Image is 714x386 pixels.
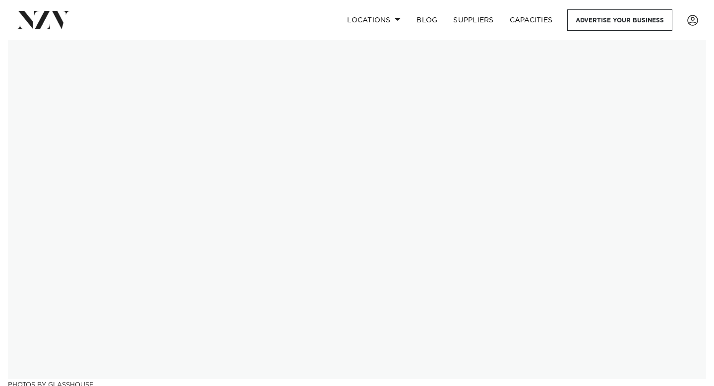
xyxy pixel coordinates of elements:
[502,9,561,31] a: Capacities
[409,9,445,31] a: BLOG
[339,9,409,31] a: Locations
[16,11,70,29] img: nzv-logo.png
[567,9,672,31] a: Advertise your business
[445,9,501,31] a: SUPPLIERS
